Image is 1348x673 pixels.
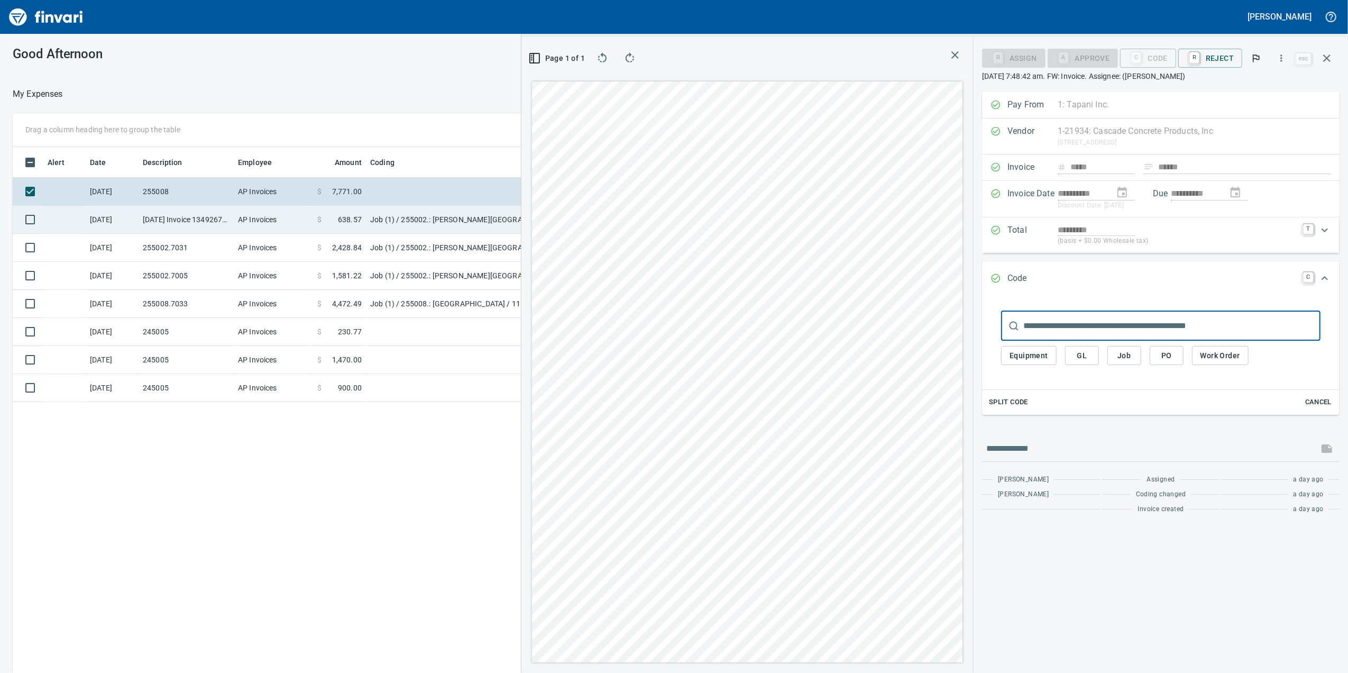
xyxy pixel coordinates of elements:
span: Invoice created [1138,504,1184,515]
span: 1,470.00 [332,354,362,365]
span: $ [317,242,322,253]
button: RReject [1178,49,1242,68]
button: Cancel [1301,394,1335,411]
button: More [1270,47,1293,70]
span: This records your message into the invoice and notifies anyone mentioned [1314,436,1340,461]
td: AP Invoices [234,262,313,290]
nav: breadcrumb [13,88,63,101]
span: a day ago [1293,475,1324,485]
span: 1,581.22 [332,270,362,281]
div: Expand [982,296,1340,415]
span: GL [1074,349,1090,362]
td: 255002.7005 [139,262,234,290]
span: Description [143,156,182,169]
td: AP Invoices [234,178,313,206]
span: Page 1 of 1 [534,52,581,65]
a: T [1303,224,1314,234]
button: Flag [1244,47,1268,70]
td: AP Invoices [234,318,313,346]
td: [DATE] [86,374,139,402]
button: [PERSON_NAME] [1245,8,1314,25]
td: AP Invoices [234,234,313,262]
p: [DATE] 7:48:42 am. FW: Invoice. Assignee: ([PERSON_NAME]) [982,71,1340,81]
td: AP Invoices [234,374,313,402]
td: AP Invoices [234,206,313,234]
td: [DATE] [86,346,139,374]
h3: Good Afternoon [13,47,349,61]
button: Equipment [1001,346,1057,366]
td: Job (1) / 255002.: [PERSON_NAME][GEOGRAPHIC_DATA] Phase 2 & 3 / 1110. .: 12' Trench Box / 5: Other [366,262,630,290]
span: Assigned [1147,475,1175,485]
a: esc [1296,53,1312,65]
td: [DATE] [86,234,139,262]
span: $ [317,214,322,225]
span: a day ago [1293,504,1324,515]
div: Expand [982,261,1340,296]
td: [DATE] [86,178,139,206]
button: Split Code [986,394,1031,411]
span: Coding [370,156,408,169]
span: Close invoice [1293,46,1340,71]
span: $ [317,326,322,337]
a: R [1189,52,1199,63]
img: Finvari [6,4,86,30]
span: Work Order [1200,349,1240,362]
td: AP Invoices [234,346,313,374]
a: C [1303,272,1314,283]
button: Page 1 of 1 [530,49,585,68]
p: Drag a column heading here to group the table [25,124,180,135]
p: (basis + $0.00 Wholesale tax) [1058,236,1297,247]
span: $ [317,354,322,365]
span: 7,771.00 [332,186,362,197]
span: Coding changed [1136,489,1186,500]
td: 255008 [139,178,234,206]
div: Coding Required [1048,53,1118,62]
span: Amount [321,156,362,169]
td: 245005 [139,318,234,346]
span: 900.00 [338,383,362,393]
span: 4,472.49 [332,298,362,309]
span: Date [90,156,106,169]
div: Code [1120,53,1176,62]
span: Reject [1187,49,1234,67]
span: PO [1158,349,1175,362]
td: Job (1) / 255002.: [PERSON_NAME][GEOGRAPHIC_DATA] Phase 2 & 3 / 1110. .: 12' Trench Box / 5: Other [366,234,630,262]
p: My Expenses [13,88,63,101]
span: $ [317,270,322,281]
button: PO [1150,346,1184,366]
td: 255008.7033 [139,290,234,318]
td: [DATE] Invoice 13492675-002 from Sunstate Equipment Co (1-30297) [139,206,234,234]
span: Employee [238,156,272,169]
td: [DATE] [86,290,139,318]
td: Job (1) / 255008.: [GEOGRAPHIC_DATA] / 1110. .: Speed Shore Rental (ea) / 5: Other [366,290,630,318]
span: $ [317,383,322,393]
td: 245005 [139,346,234,374]
td: [DATE] [86,206,139,234]
span: Job [1116,349,1133,362]
button: Work Order [1192,346,1249,366]
span: Coding [370,156,395,169]
button: Job [1107,346,1141,366]
span: $ [317,298,322,309]
span: Alert [48,156,65,169]
td: 245005 [139,374,234,402]
td: [DATE] [86,262,139,290]
span: Amount [335,156,362,169]
span: $ [317,186,322,197]
td: 255002.7031 [139,234,234,262]
div: Assign [982,53,1045,62]
button: GL [1065,346,1099,366]
span: Split Code [989,396,1028,408]
span: [PERSON_NAME] [998,489,1049,500]
td: Job (1) / 255002.: [PERSON_NAME][GEOGRAPHIC_DATA] Phase 2 & 3 / 1110. .: 12' Trench Box / 5: Other [366,206,630,234]
span: Description [143,156,196,169]
span: Cancel [1304,396,1333,408]
div: Expand [982,217,1340,253]
td: [DATE] [86,318,139,346]
p: Code [1007,272,1058,286]
span: Equipment [1010,349,1048,362]
span: Date [90,156,120,169]
span: Employee [238,156,286,169]
td: AP Invoices [234,290,313,318]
